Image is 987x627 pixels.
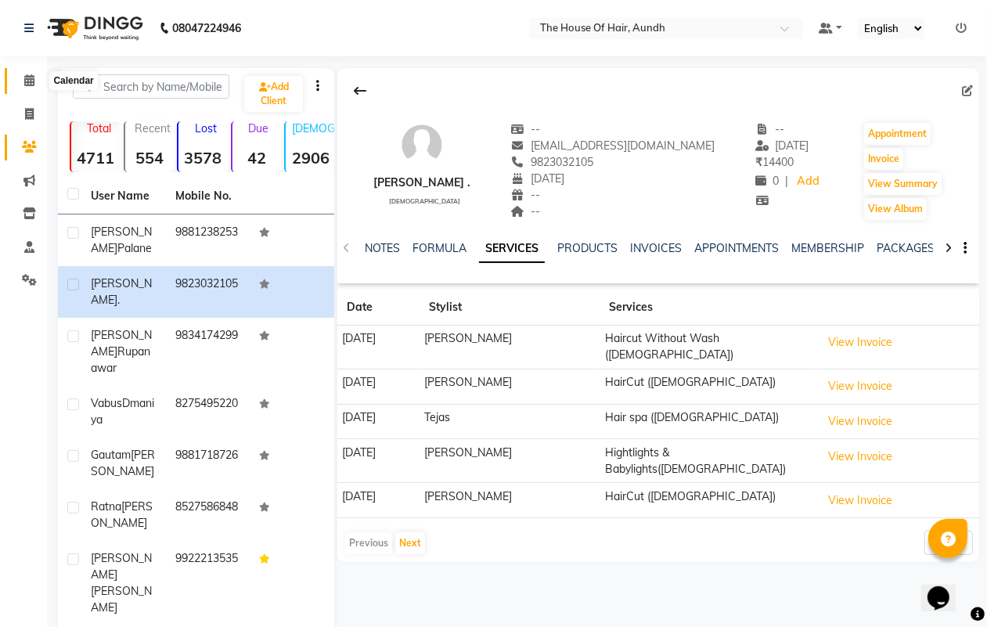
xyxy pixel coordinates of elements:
[420,439,600,483] td: [PERSON_NAME]
[420,290,600,326] th: Stylist
[91,499,153,530] span: [PERSON_NAME]
[91,584,152,614] span: [PERSON_NAME]
[91,448,131,462] span: Gautam
[71,148,121,168] strong: 4711
[337,326,420,369] td: [DATE]
[337,290,420,326] th: Date
[821,330,899,355] button: View Invoice
[91,396,122,410] span: Vabus
[511,155,594,169] span: 9823032105
[337,404,420,439] td: [DATE]
[600,369,816,404] td: HairCut ([DEMOGRAPHIC_DATA])
[791,241,864,255] a: MEMBERSHIP
[511,204,541,218] span: --
[91,276,152,307] span: [PERSON_NAME]
[600,404,816,439] td: Hair spa ([DEMOGRAPHIC_DATA])
[511,188,541,202] span: --
[600,483,816,518] td: HairCut ([DEMOGRAPHIC_DATA])
[344,76,376,106] div: Back to Client
[166,438,250,489] td: 9881718726
[864,173,942,195] button: View Summary
[77,121,121,135] p: Total
[511,139,715,153] span: [EMAIL_ADDRESS][DOMAIN_NAME]
[292,121,335,135] p: [DEMOGRAPHIC_DATA]
[821,488,899,513] button: View Invoice
[337,439,420,483] td: [DATE]
[185,121,228,135] p: Lost
[91,225,152,255] span: [PERSON_NAME]
[821,409,899,434] button: View Invoice
[40,6,147,50] img: logo
[755,122,785,136] span: --
[511,122,541,136] span: --
[921,564,971,611] iframe: chat widget
[864,148,903,170] button: Invoice
[166,266,250,318] td: 9823032105
[91,396,154,427] span: Dmaniya
[755,139,809,153] span: [DATE]
[91,499,121,513] span: Ratna
[398,121,445,168] img: avatar
[172,6,241,50] b: 08047224946
[337,483,420,518] td: [DATE]
[420,404,600,439] td: Tejas
[694,241,779,255] a: APPOINTMENTS
[131,121,175,135] p: Recent
[117,293,120,307] span: .
[337,369,420,404] td: [DATE]
[511,171,565,186] span: [DATE]
[166,489,250,541] td: 8527586848
[166,214,250,266] td: 9881238253
[821,374,899,398] button: View Invoice
[117,241,152,255] span: palane
[821,445,899,469] button: View Invoice
[125,148,175,168] strong: 554
[166,178,250,214] th: Mobile No.
[236,121,282,135] p: Due
[600,290,816,326] th: Services
[166,318,250,386] td: 9834174299
[373,175,470,191] div: [PERSON_NAME] .
[420,369,600,404] td: [PERSON_NAME]
[286,148,335,168] strong: 2906
[755,174,779,188] span: 0
[479,235,545,263] a: SERVICES
[600,439,816,483] td: Hightlights & Babylights([DEMOGRAPHIC_DATA])
[91,551,152,582] span: [PERSON_NAME]
[755,155,762,169] span: ₹
[785,173,788,189] span: |
[166,541,250,625] td: 9922213535
[412,241,466,255] a: FORMULA
[864,198,927,220] button: View Album
[244,76,303,112] a: Add Client
[73,74,229,99] input: Search by Name/Mobile/Email/Code
[557,241,618,255] a: PRODUCTS
[365,241,400,255] a: NOTES
[420,483,600,518] td: [PERSON_NAME]
[232,148,282,168] strong: 42
[630,241,682,255] a: INVOICES
[420,326,600,369] td: [PERSON_NAME]
[91,344,150,375] span: Rupanawar
[178,148,228,168] strong: 3578
[389,197,460,205] span: [DEMOGRAPHIC_DATA]
[877,241,935,255] a: PACKAGES
[91,328,152,359] span: [PERSON_NAME]
[600,326,816,369] td: Haircut Without Wash ([DEMOGRAPHIC_DATA])
[166,386,250,438] td: 8275495220
[49,72,97,91] div: Calendar
[81,178,166,214] th: User Name
[864,123,931,145] button: Appointment
[755,155,794,169] span: 14400
[794,171,822,193] a: Add
[395,532,425,554] button: Next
